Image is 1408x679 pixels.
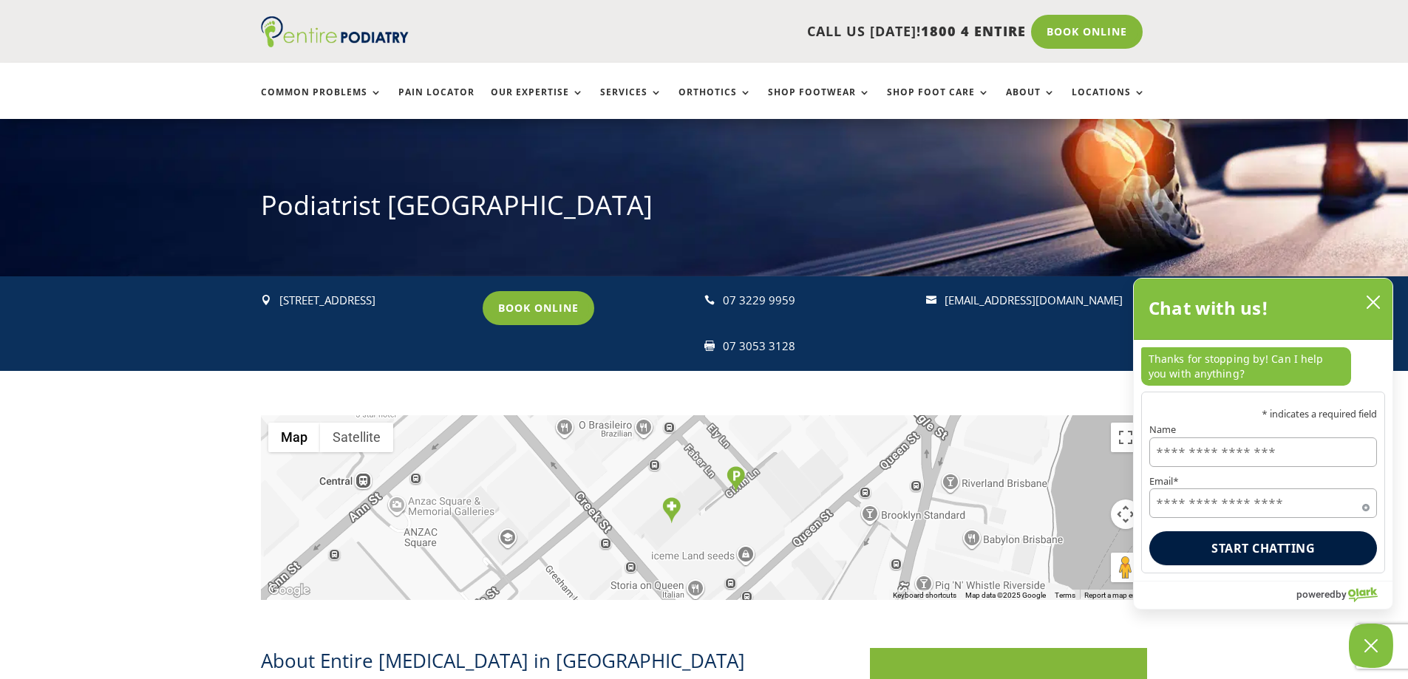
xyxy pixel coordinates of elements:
[1149,477,1377,486] label: Email*
[1111,499,1140,529] button: Map camera controls
[1111,423,1140,452] button: Toggle fullscreen view
[723,337,913,356] div: 07 3053 3128
[1141,347,1351,386] p: Thanks for stopping by! Can I help you with anything?
[1072,87,1146,119] a: Locations
[727,466,745,492] div: Parking
[1362,501,1370,508] span: Required field
[265,581,313,600] a: Open this area in Google Maps (opens a new window)
[1111,553,1140,582] button: Drag Pegman onto the map to open Street View
[679,87,752,119] a: Orthotics
[600,87,662,119] a: Services
[466,22,1026,41] p: CALL US [DATE]!
[268,423,320,452] button: Show street map
[1149,425,1377,434] label: Name
[1361,291,1385,313] button: close chatbox
[1149,437,1377,467] input: Name
[398,87,475,119] a: Pain Locator
[483,291,594,325] a: Book Online
[945,293,1123,307] a: [EMAIL_ADDRESS][DOMAIN_NAME]
[261,16,409,47] img: logo (1)
[1031,15,1143,49] a: Book Online
[1055,591,1075,599] a: Terms
[1084,591,1143,599] a: Report a map error
[1149,531,1377,565] button: Start chatting
[1149,293,1269,323] h2: Chat with us!
[926,295,936,305] span: 
[704,295,715,305] span: 
[921,22,1026,40] span: 1800 4 ENTIRE
[1134,340,1392,392] div: chat
[1149,409,1377,419] p: * indicates a required field
[1349,624,1393,668] button: Close Chatbox
[723,291,913,310] div: 07 3229 9959
[662,497,681,523] div: Entire Podiatry Brisbane CBD Clinic
[965,591,1046,599] span: Map data ©2025 Google
[261,35,409,50] a: Entire Podiatry
[768,87,871,119] a: Shop Footwear
[887,87,990,119] a: Shop Foot Care
[279,291,469,310] p: [STREET_ADDRESS]
[704,341,715,351] span: 
[320,423,393,452] button: Show satellite imagery
[1296,581,1392,609] a: Powered by Olark
[1133,278,1393,610] div: olark chatbox
[1006,87,1055,119] a: About
[261,295,271,305] span: 
[1336,584,1347,604] span: by
[265,581,313,600] img: Google
[261,87,382,119] a: Common Problems
[261,187,1148,231] h1: Podiatrist [GEOGRAPHIC_DATA]
[1296,584,1336,604] span: powered
[1149,488,1377,518] input: Email
[491,87,584,119] a: Our Expertise
[893,590,956,601] button: Keyboard shortcuts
